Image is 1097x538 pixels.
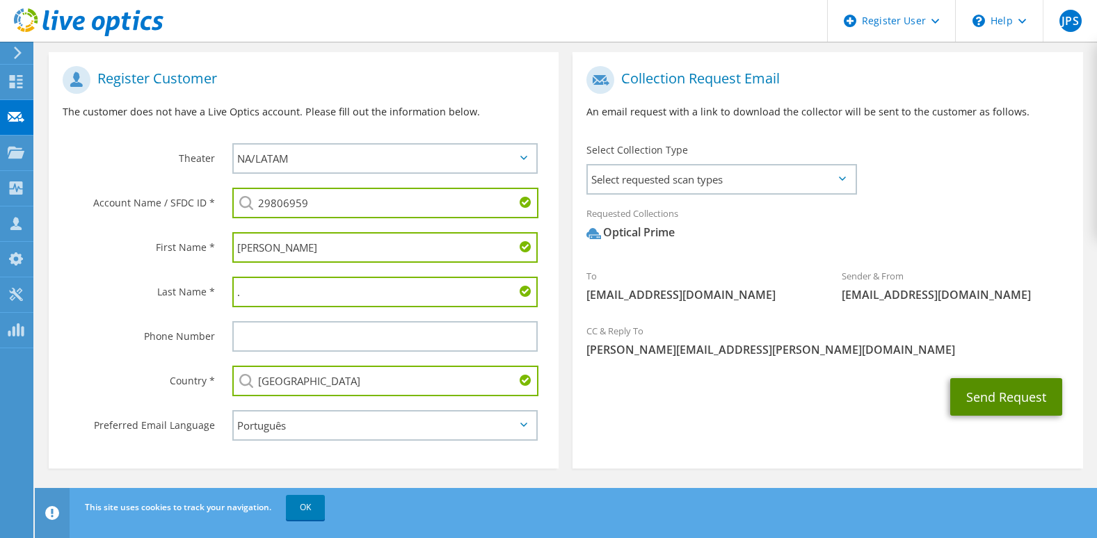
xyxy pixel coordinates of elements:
[950,378,1062,416] button: Send Request
[63,143,215,165] label: Theater
[586,342,1068,357] span: [PERSON_NAME][EMAIL_ADDRESS][PERSON_NAME][DOMAIN_NAME]
[972,15,985,27] svg: \n
[586,287,814,302] span: [EMAIL_ADDRESS][DOMAIN_NAME]
[572,316,1082,364] div: CC & Reply To
[586,104,1068,120] p: An email request with a link to download the collector will be sent to the customer as follows.
[586,66,1062,94] h1: Collection Request Email
[588,165,855,193] span: Select requested scan types
[63,66,538,94] h1: Register Customer
[63,277,215,299] label: Last Name *
[63,321,215,343] label: Phone Number
[586,225,675,241] div: Optical Prime
[572,199,1082,254] div: Requested Collections
[286,495,325,520] a: OK
[1059,10,1082,32] span: JPS
[842,287,1069,302] span: [EMAIL_ADDRESS][DOMAIN_NAME]
[63,410,215,432] label: Preferred Email Language
[63,188,215,210] label: Account Name / SFDC ID *
[63,232,215,254] label: First Name *
[572,261,828,309] div: To
[828,261,1083,309] div: Sender & From
[586,143,688,157] label: Select Collection Type
[85,501,271,513] span: This site uses cookies to track your navigation.
[63,366,215,388] label: Country *
[63,104,545,120] p: The customer does not have a Live Optics account. Please fill out the information below.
